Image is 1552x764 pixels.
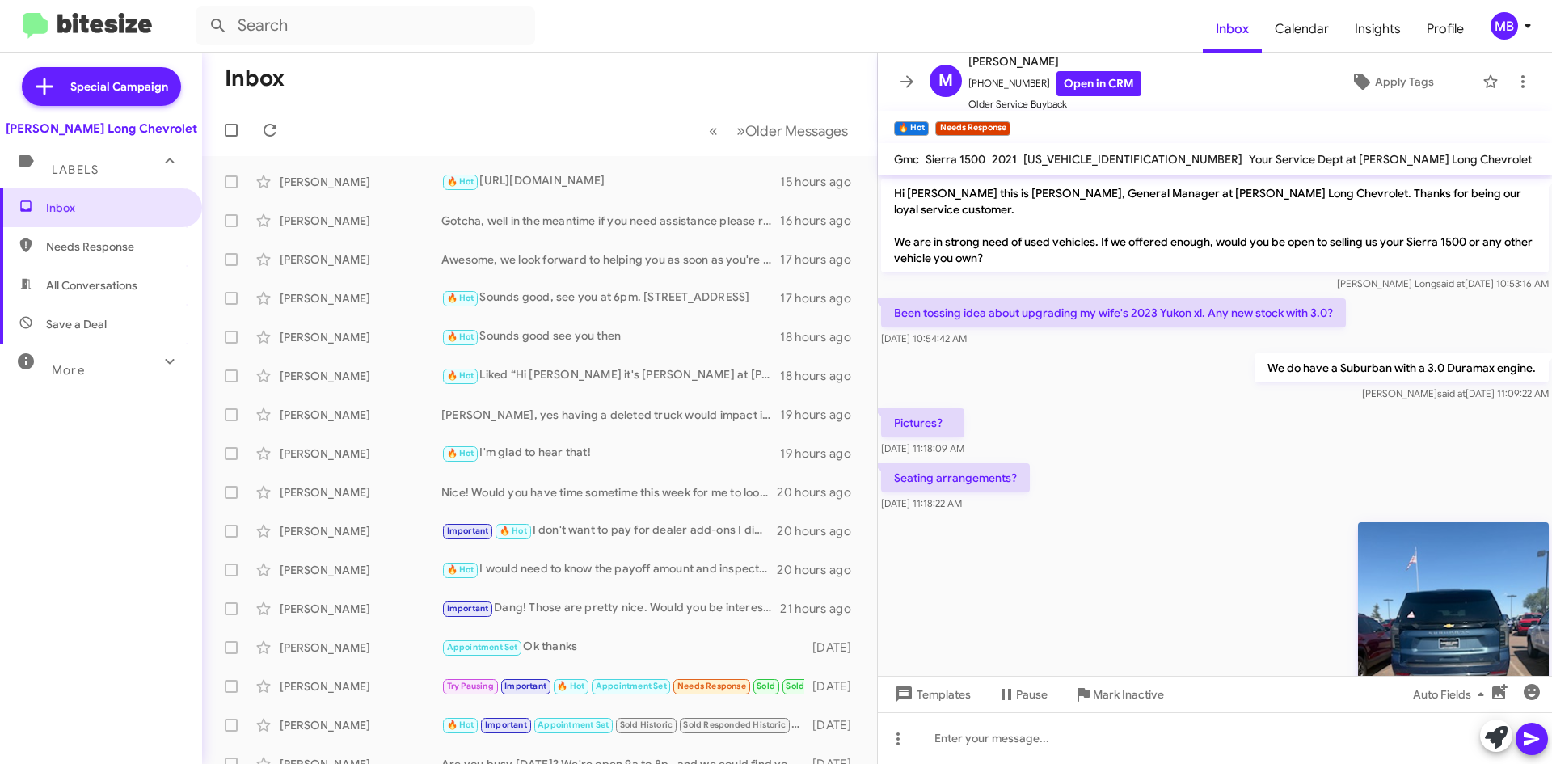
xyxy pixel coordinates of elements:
[1337,277,1549,289] span: [PERSON_NAME] Long [DATE] 10:53:16 AM
[1255,353,1549,382] p: We do have a Suburban with a 3.0 Duramax engine.
[777,484,864,500] div: 20 hours ago
[280,601,441,617] div: [PERSON_NAME]
[280,639,441,656] div: [PERSON_NAME]
[46,316,107,332] span: Save a Deal
[992,152,1017,167] span: 2021
[1342,6,1414,53] a: Insights
[447,526,489,536] span: Important
[804,678,864,694] div: [DATE]
[441,366,780,385] div: Liked “Hi [PERSON_NAME] it's [PERSON_NAME] at [PERSON_NAME] Long Chevrolet. Can I get you any mor...
[70,78,168,95] span: Special Campaign
[780,174,864,190] div: 15 hours ago
[968,52,1141,71] span: [PERSON_NAME]
[1093,680,1164,709] span: Mark Inactive
[804,639,864,656] div: [DATE]
[1400,680,1503,709] button: Auto Fields
[780,251,864,268] div: 17 hours ago
[280,368,441,384] div: [PERSON_NAME]
[780,213,864,229] div: 16 hours ago
[1414,6,1477,53] a: Profile
[280,174,441,190] div: [PERSON_NAME]
[968,71,1141,96] span: [PHONE_NUMBER]
[1491,12,1518,40] div: MB
[881,298,1346,327] p: Been tossing idea about upgrading my wife's 2023 Yukon xl. Any new stock with 3.0?
[878,680,984,709] button: Templates
[441,715,804,734] div: [PERSON_NAME] quick reminder of our appointment [DATE][DATE] 3:30 PM. Please reply C to confirm o...
[196,6,535,45] input: Search
[1437,387,1466,399] span: said at
[926,152,985,167] span: Sierra 1500
[777,562,864,578] div: 20 hours ago
[280,562,441,578] div: [PERSON_NAME]
[280,407,441,423] div: [PERSON_NAME]
[225,65,285,91] h1: Inbox
[447,681,494,691] span: Try Pausing
[447,642,518,652] span: Appointment Set
[280,251,441,268] div: [PERSON_NAME]
[447,720,474,730] span: 🔥 Hot
[485,720,527,730] span: Important
[504,681,546,691] span: Important
[620,720,673,730] span: Sold Historic
[1375,67,1434,96] span: Apply Tags
[441,251,780,268] div: Awesome, we look forward to helping you as soon as you're ready to move forward!
[700,114,858,147] nav: Page navigation example
[280,445,441,462] div: [PERSON_NAME]
[894,121,929,136] small: 🔥 Hot
[938,68,953,94] span: M
[441,407,780,423] div: [PERSON_NAME], yes having a deleted truck would impact it's value because dealerships cannot sell...
[447,176,474,187] span: 🔥 Hot
[500,526,527,536] span: 🔥 Hot
[447,331,474,342] span: 🔥 Hot
[699,114,727,147] button: Previous
[1061,680,1177,709] button: Mark Inactive
[780,407,864,423] div: 19 hours ago
[777,523,864,539] div: 20 hours ago
[736,120,745,141] span: »
[780,368,864,384] div: 18 hours ago
[745,122,848,140] span: Older Messages
[441,172,780,191] div: [URL][DOMAIN_NAME]
[780,601,864,617] div: 21 hours ago
[804,717,864,733] div: [DATE]
[441,484,777,500] div: Nice! Would you have time sometime this week for me to look over your wife's Buick and potentiall...
[46,200,183,216] span: Inbox
[1056,71,1141,96] a: Open in CRM
[447,370,474,381] span: 🔥 Hot
[441,213,780,229] div: Gotcha, well in the meantime if you need assistance please reach out.
[786,681,839,691] span: Sold Verified
[280,484,441,500] div: [PERSON_NAME]
[441,599,780,618] div: Dang! Those are pretty nice. Would you be interested in trading or selling?
[46,277,137,293] span: All Conversations
[1362,387,1549,399] span: [PERSON_NAME] [DATE] 11:09:22 AM
[881,463,1030,492] p: Seating arrangements?
[46,238,183,255] span: Needs Response
[280,678,441,694] div: [PERSON_NAME]
[1203,6,1262,53] a: Inbox
[1023,152,1242,167] span: [US_VEHICLE_IDENTIFICATION_NUMBER]
[280,523,441,539] div: [PERSON_NAME]
[881,442,964,454] span: [DATE] 11:18:09 AM
[1436,277,1465,289] span: said at
[280,329,441,345] div: [PERSON_NAME]
[709,120,718,141] span: «
[280,213,441,229] div: [PERSON_NAME]
[780,329,864,345] div: 18 hours ago
[1413,680,1491,709] span: Auto Fields
[441,289,780,307] div: Sounds good, see you at 6pm. [STREET_ADDRESS]
[683,720,786,730] span: Sold Responded Historic
[52,363,85,378] span: More
[881,408,964,437] p: Pictures?
[881,332,967,344] span: [DATE] 10:54:42 AM
[727,114,858,147] button: Next
[1262,6,1342,53] a: Calendar
[441,638,804,656] div: Ok thanks
[441,444,780,462] div: I'm glad to hear that!
[441,521,777,540] div: I don't want to pay for dealer add-ons I didn’t request. Please remove the Rocky Mountain package...
[894,152,919,167] span: Gmc
[1477,12,1534,40] button: MB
